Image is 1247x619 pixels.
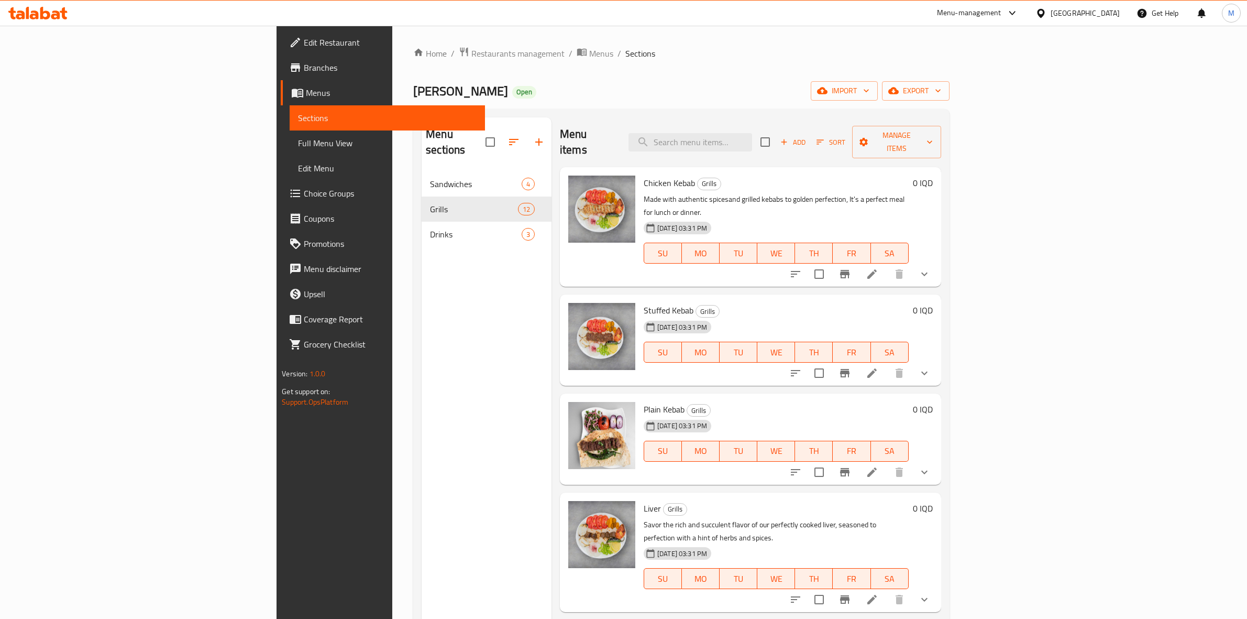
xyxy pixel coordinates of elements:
[783,361,808,386] button: sort-choices
[833,342,870,363] button: FR
[589,47,613,60] span: Menus
[512,88,536,96] span: Open
[625,47,655,60] span: Sections
[882,81,950,101] button: export
[653,322,711,332] span: [DATE] 03:31 PM
[912,587,937,612] button: show more
[776,134,810,150] span: Add item
[682,568,720,589] button: MO
[808,461,830,483] span: Select to update
[696,305,720,318] div: Grills
[795,568,833,589] button: TH
[644,501,661,516] span: Liver
[281,30,485,55] a: Edit Restaurant
[304,212,477,225] span: Coupons
[808,263,830,285] span: Select to update
[757,441,795,462] button: WE
[304,263,477,275] span: Menu disclaimer
[430,178,522,190] span: Sandwiches
[290,156,485,181] a: Edit Menu
[913,303,933,318] h6: 0 IQD
[644,243,682,264] button: SU
[757,243,795,264] button: WE
[808,362,830,384] span: Select to update
[819,84,869,97] span: import
[569,47,572,60] li: /
[648,571,678,587] span: SU
[783,587,808,612] button: sort-choices
[697,178,721,190] div: Grills
[413,47,950,60] nav: breadcrumb
[1228,7,1234,19] span: M
[686,246,715,261] span: MO
[887,361,912,386] button: delete
[304,36,477,49] span: Edit Restaurant
[682,441,720,462] button: MO
[430,203,518,215] span: Grills
[518,204,534,214] span: 12
[281,55,485,80] a: Branches
[724,571,753,587] span: TU
[762,443,791,459] span: WE
[663,503,687,516] div: Grills
[568,303,635,370] img: Stuffed Kebab
[687,405,710,417] span: Grills
[875,345,904,360] span: SA
[811,81,878,101] button: import
[837,571,866,587] span: FR
[832,262,857,287] button: Branch-specific-item
[779,136,807,148] span: Add
[918,593,931,606] svg: Show Choices
[644,518,909,545] p: Savor the rich and succulent flavor of our perfectly cooked liver, seasoned to perfection with a ...
[568,402,635,469] img: Plain Kebab
[762,571,791,587] span: WE
[875,443,904,459] span: SA
[686,345,715,360] span: MO
[281,231,485,256] a: Promotions
[833,568,870,589] button: FR
[795,243,833,264] button: TH
[887,460,912,485] button: delete
[757,342,795,363] button: WE
[653,549,711,559] span: [DATE] 03:31 PM
[832,361,857,386] button: Branch-specific-item
[304,187,477,200] span: Choice Groups
[522,178,535,190] div: items
[875,571,904,587] span: SA
[298,162,477,175] span: Edit Menu
[298,137,477,149] span: Full Menu View
[937,7,1001,19] div: Menu-management
[686,571,715,587] span: MO
[644,401,685,417] span: Plain Kebab
[281,281,485,307] a: Upsell
[912,361,937,386] button: show more
[577,47,613,60] a: Menus
[518,203,535,215] div: items
[832,460,857,485] button: Branch-specific-item
[795,342,833,363] button: TH
[776,134,810,150] button: Add
[304,288,477,300] span: Upsell
[866,593,878,606] a: Edit menu item
[290,131,485,156] a: Full Menu View
[832,587,857,612] button: Branch-specific-item
[644,568,682,589] button: SU
[799,571,829,587] span: TH
[471,47,565,60] span: Restaurants management
[866,268,878,280] a: Edit menu item
[653,421,711,431] span: [DATE] 03:31 PM
[918,268,931,280] svg: Show Choices
[913,176,933,190] h6: 0 IQD
[653,223,711,233] span: [DATE] 03:31 PM
[871,568,909,589] button: SA
[512,86,536,99] div: Open
[310,367,326,381] span: 1.0.0
[422,222,551,247] div: Drinks3
[720,568,757,589] button: TU
[522,179,534,189] span: 4
[912,262,937,287] button: show more
[837,345,866,360] span: FR
[837,246,866,261] span: FR
[852,126,941,158] button: Manage items
[422,197,551,222] div: Grills12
